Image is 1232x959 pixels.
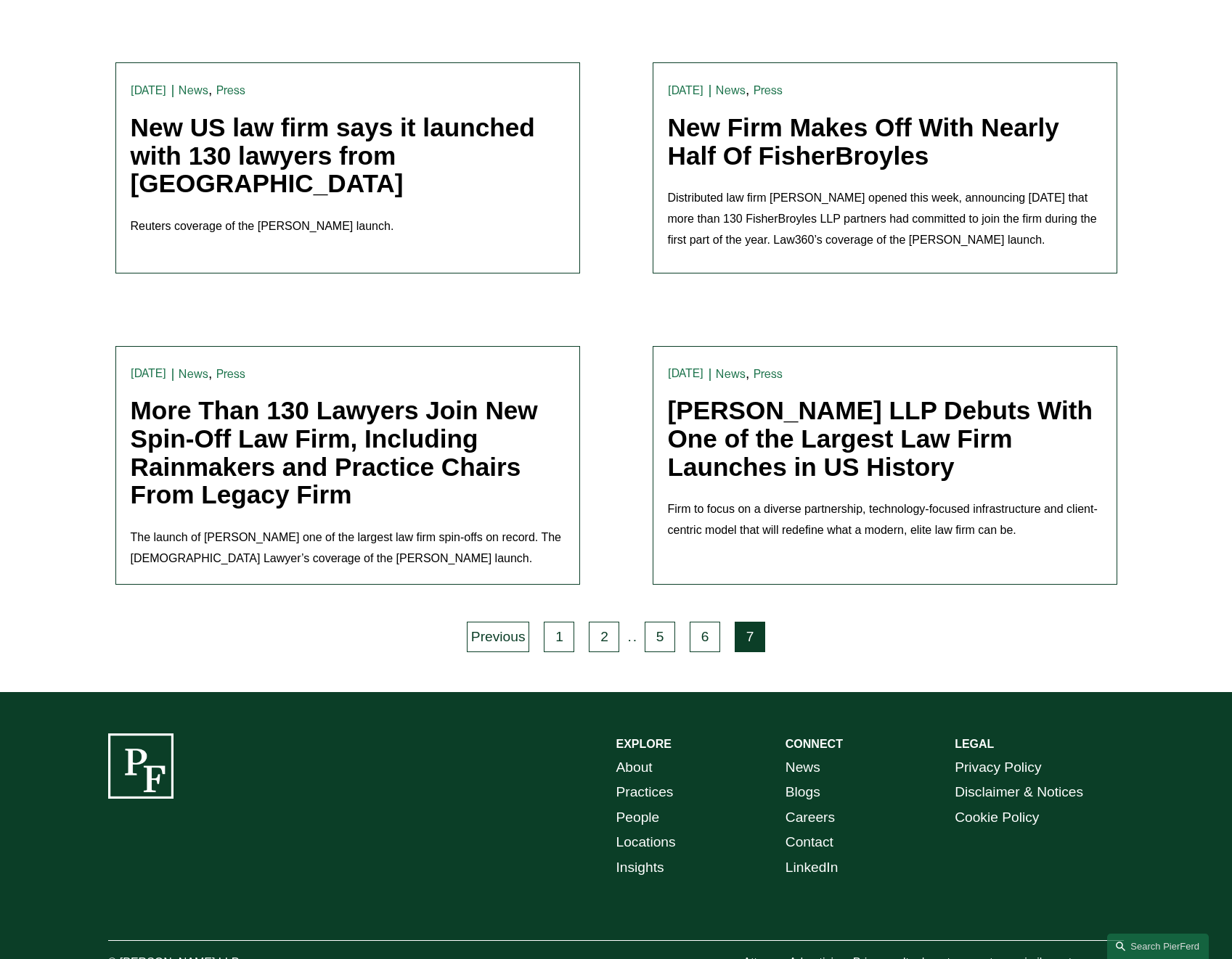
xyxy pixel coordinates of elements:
[668,499,1102,541] p: Firm to focus on a diverse partnership, technology-focused infrastructure and client-centric mode...
[786,855,839,881] a: LinkedIn
[786,830,833,855] a: Contact
[668,188,1102,250] p: Distributed law firm [PERSON_NAME] opened this week, announcing [DATE] that more than 130 FisherB...
[589,622,619,652] a: 2
[616,805,660,831] a: People
[616,830,676,855] a: Locations
[786,805,835,831] a: Careers
[544,622,574,652] a: 1
[668,396,1093,480] a: [PERSON_NAME] LLP Debuts With One of the Largest Law Firm Launches in US History
[616,780,674,805] a: Practices
[467,622,530,652] a: Previous
[131,216,565,237] p: Reuters coverage of the [PERSON_NAME] launch.
[735,622,765,652] a: 7
[616,855,664,881] a: Insights
[208,82,212,97] span: ,
[690,622,720,652] a: 6
[746,366,749,381] span: ,
[616,755,653,781] a: About
[716,83,746,97] a: News
[786,738,843,750] strong: CONNECT
[216,83,246,97] a: Press
[131,113,535,197] a: New US law firm says it launched with 130 lawyers from [GEOGRAPHIC_DATA]
[786,780,820,805] a: Blogs
[955,780,1083,805] a: Disclaimer & Notices
[955,805,1039,831] a: Cookie Policy
[754,367,783,381] a: Press
[716,367,746,381] a: News
[668,85,704,96] time: [DATE]
[754,83,783,97] a: Press
[131,396,538,509] a: More Than 130 Lawyers Join New Spin-Off Law Firm, Including Rainmakers and Practice Chairs From L...
[1107,934,1209,959] a: Search this site
[786,755,820,781] a: News
[668,368,704,379] time: [DATE]
[208,366,212,381] span: ,
[746,82,749,97] span: ,
[131,85,167,96] time: [DATE]
[131,527,565,569] p: The launch of [PERSON_NAME] one of the largest law firm spin-offs on record. The [DEMOGRAPHIC_DAT...
[616,738,672,750] strong: EXPLORE
[131,368,167,379] time: [DATE]
[645,622,675,652] a: 5
[179,367,208,381] a: News
[955,755,1041,781] a: Privacy Policy
[955,738,994,750] strong: LEGAL
[179,83,208,97] a: News
[668,113,1059,170] a: New Firm Makes Off With Nearly Half Of FisherBroyles
[216,367,246,381] a: Press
